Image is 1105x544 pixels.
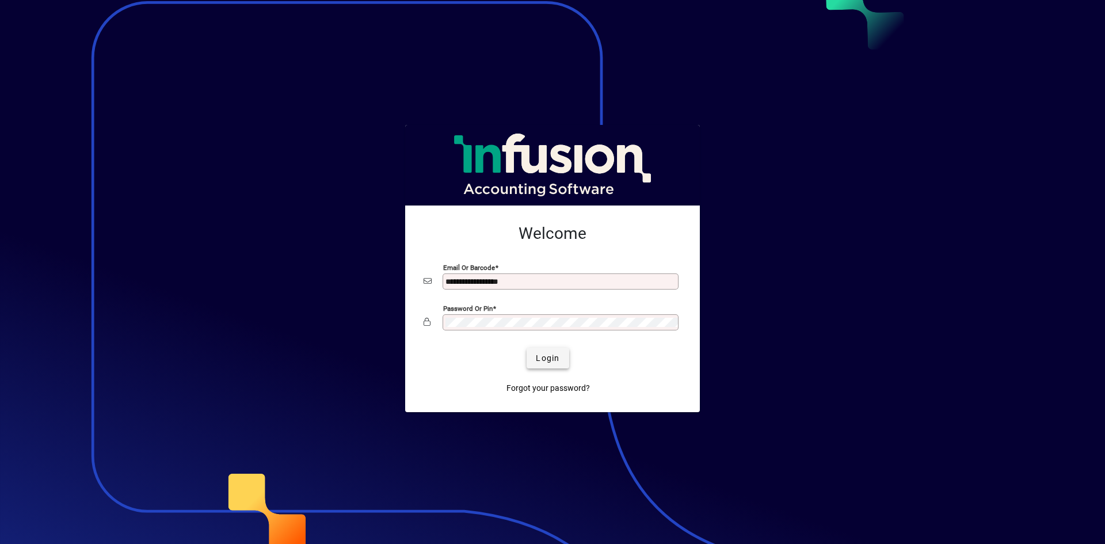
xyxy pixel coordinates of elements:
mat-label: Password or Pin [443,305,493,313]
mat-label: Email or Barcode [443,264,495,272]
span: Login [536,352,559,364]
span: Forgot your password? [506,382,590,394]
a: Forgot your password? [502,378,595,398]
button: Login [527,348,569,368]
h2: Welcome [424,224,681,244]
